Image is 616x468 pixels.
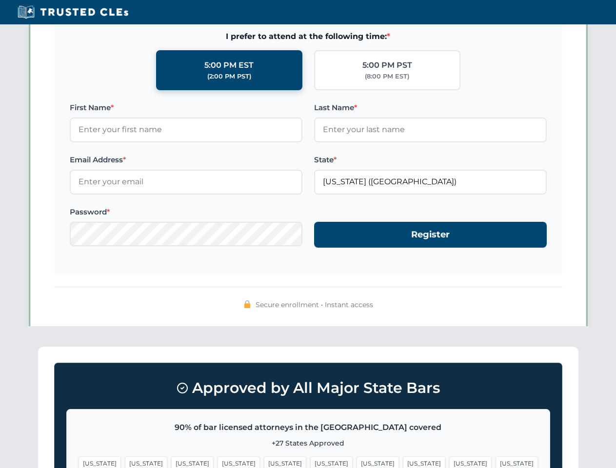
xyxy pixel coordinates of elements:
[70,170,302,194] input: Enter your email
[70,30,547,43] span: I prefer to attend at the following time:
[15,5,131,19] img: Trusted CLEs
[70,206,302,218] label: Password
[314,170,547,194] input: Florida (FL)
[362,59,412,72] div: 5:00 PM PST
[314,102,547,114] label: Last Name
[207,72,251,81] div: (2:00 PM PST)
[70,117,302,142] input: Enter your first name
[256,299,373,310] span: Secure enrollment • Instant access
[204,59,254,72] div: 5:00 PM EST
[365,72,409,81] div: (8:00 PM EST)
[70,102,302,114] label: First Name
[79,438,538,448] p: +27 States Approved
[243,300,251,308] img: 🔒
[79,421,538,434] p: 90% of bar licensed attorneys in the [GEOGRAPHIC_DATA] covered
[66,375,550,401] h3: Approved by All Major State Bars
[314,117,547,142] input: Enter your last name
[314,222,547,248] button: Register
[70,154,302,166] label: Email Address
[314,154,547,166] label: State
